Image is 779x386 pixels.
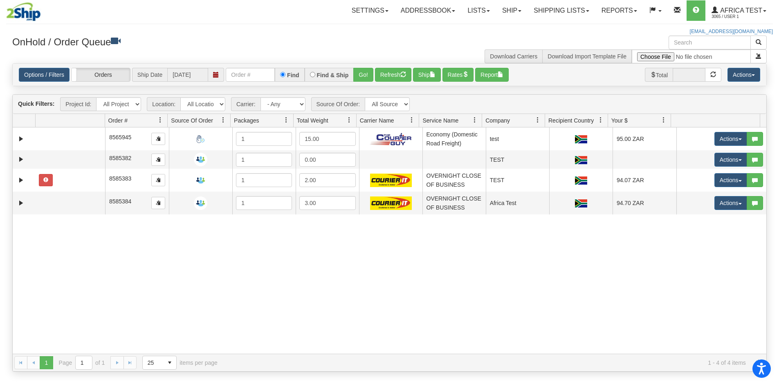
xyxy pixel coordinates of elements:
button: Copy to clipboard [151,154,165,166]
span: Page 1 [40,356,53,369]
label: Find [287,72,299,78]
a: Total Weight filter column settings [342,113,356,127]
span: Source Of Order: [311,97,365,111]
span: Your $ [611,116,628,125]
a: Ship [496,0,528,21]
img: Request [194,153,207,166]
span: Packages [234,116,259,125]
button: Actions [714,173,747,187]
span: Total Weight [297,116,328,125]
td: TEST [486,169,549,192]
td: 94.07 ZAR [613,169,676,192]
img: Manual [194,132,207,146]
a: Expand [16,154,26,165]
a: Addressbook [395,0,462,21]
label: Orders [72,68,130,81]
img: CourierIT [370,174,412,187]
span: Carrier: [231,97,260,111]
button: Copy to clipboard [151,174,165,186]
a: Options / Filters [19,68,70,82]
img: Request [194,196,207,210]
td: OVERNIGHT CLOSE OF BUSINESS [422,192,486,214]
a: Settings [346,0,395,21]
td: Africa Test [486,192,549,214]
a: Expand [16,134,26,144]
input: Order # [226,68,275,82]
span: 8565945 [109,134,132,141]
button: Refresh [375,68,411,82]
h3: OnHold / Order Queue [12,36,384,47]
a: Africa Test 3065 / User 1 [705,0,772,21]
a: Service Name filter column settings [468,113,482,127]
input: Page 1 [76,356,92,369]
span: Total [645,68,673,82]
label: Quick Filters: [18,100,54,108]
a: Expand [16,175,26,185]
a: Carrier Name filter column settings [405,113,419,127]
button: Go! [353,68,373,82]
span: 3065 / User 1 [712,13,773,21]
span: Africa Test [718,7,762,14]
td: TEST [486,150,549,169]
span: 25 [148,359,158,367]
input: Search [669,36,751,49]
a: Expand [16,198,26,208]
span: Order # [108,116,128,125]
button: Actions [714,153,747,167]
a: Shipping lists [528,0,595,21]
span: Page of 1 [59,356,105,370]
img: CourierIT [370,196,412,210]
a: Order # filter column settings [153,113,167,127]
td: 95.00 ZAR [613,127,676,150]
td: Economy (Domestic Road Freight) [422,127,486,150]
span: Recipient Country [548,116,594,125]
img: Courier Guy [370,132,412,146]
td: 94.70 ZAR [613,192,676,214]
img: logo3065.jpg [6,2,41,23]
img: ZA [575,199,587,208]
span: Company [485,116,510,125]
a: Packages filter column settings [279,113,293,127]
a: Lists [461,0,496,21]
span: Location: [147,97,180,111]
button: Ship [413,68,441,82]
button: Copy to clipboard [151,133,165,145]
input: Import [632,49,751,63]
img: Request [194,174,207,187]
span: Project Id: [60,97,96,111]
a: Download Carriers [490,53,537,60]
td: OVERNIGHT CLOSE OF BUSINESS [422,169,486,192]
img: ZA [575,135,587,143]
a: Refresh [752,356,765,369]
button: Report [475,68,509,82]
a: Reports [595,0,643,21]
a: Your $ filter column settings [657,113,671,127]
span: Ship Date [132,68,167,82]
span: Carrier Name [360,116,394,125]
a: [EMAIL_ADDRESS][DOMAIN_NAME] [690,29,773,34]
button: Actions [714,132,747,146]
a: Company filter column settings [531,113,545,127]
span: 8585382 [109,155,132,161]
button: Actions [714,196,747,210]
button: Search [750,36,767,49]
span: select [163,356,176,369]
a: Download Import Template File [548,53,626,60]
img: ZA [575,176,587,185]
td: test [486,127,549,150]
label: Find & Ship [317,72,349,78]
span: Page sizes drop down [142,356,177,370]
span: Service Name [422,116,458,125]
button: Rates [442,68,474,82]
img: ZA [575,156,587,164]
span: 8585384 [109,198,132,205]
span: 1 - 4 of 4 items [229,359,746,366]
a: Recipient Country filter column settings [594,113,608,127]
div: grid toolbar [13,95,766,114]
a: Source Of Order filter column settings [216,113,230,127]
span: 8585383 [109,175,132,182]
button: Actions [727,68,760,82]
button: Copy to clipboard [151,197,165,209]
span: Source Of Order [171,116,213,125]
span: items per page [142,356,218,370]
